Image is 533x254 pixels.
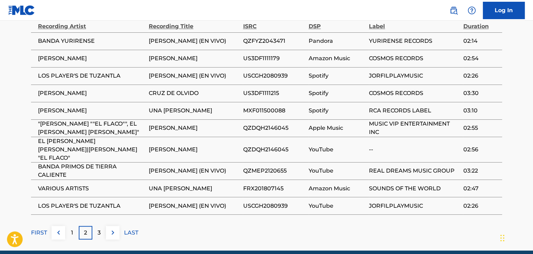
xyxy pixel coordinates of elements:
[498,221,533,254] div: Widget de chat
[38,54,145,63] span: [PERSON_NAME]
[369,54,459,63] span: COSMOS RECORDS
[38,162,145,179] span: BANDA PRIMOS DE TIERRA CALIENTE
[38,120,145,136] span: "[PERSON_NAME] ""EL FLACO"", EL [PERSON_NAME] [PERSON_NAME]"
[38,201,145,210] span: LOS PLAYER'S DE TUZANTLA
[369,106,459,115] span: RCA RECORDS LABEL
[369,120,459,136] span: MUSIC VIP ENTERTAINMENT INC
[498,221,533,254] iframe: Chat Widget
[149,145,239,154] span: [PERSON_NAME]
[369,167,459,175] span: REAL DREAMS MUSIC GROUP
[463,167,499,175] span: 03:22
[369,15,459,31] div: Label
[463,72,499,80] span: 02:26
[309,37,365,45] span: Pandora
[463,89,499,97] span: 03:30
[243,145,305,154] span: QZDQH2146045
[149,184,239,192] span: UNA [PERSON_NAME]
[109,228,117,237] img: right
[149,72,239,80] span: [PERSON_NAME] (EN VIVO)
[243,54,305,63] span: US3DF1111179
[463,201,499,210] span: 02:26
[98,228,101,237] p: 3
[38,106,145,115] span: [PERSON_NAME]
[483,2,525,19] a: Log In
[369,145,459,154] span: --
[38,184,145,192] span: VARIOUS ARTISTS
[38,89,145,97] span: [PERSON_NAME]
[309,54,365,63] span: Amazon Music
[463,124,499,132] span: 02:55
[243,89,305,97] span: US3DF1111215
[38,137,145,162] span: EL [PERSON_NAME] [PERSON_NAME]|[PERSON_NAME] "EL FLACO"
[38,72,145,80] span: LOS PLAYER'S DE TUZANTLA
[447,3,461,17] a: Public Search
[463,184,499,192] span: 02:47
[463,145,499,154] span: 02:56
[243,201,305,210] span: USCGH2080939
[124,228,138,237] p: LAST
[149,54,239,63] span: [PERSON_NAME]
[243,15,305,31] div: ISRC
[309,106,365,115] span: Spotify
[31,228,47,237] p: FIRST
[500,228,504,248] div: Arrastrar
[243,184,305,192] span: FRX201807145
[71,228,73,237] p: 1
[149,106,239,115] span: UNA [PERSON_NAME]
[369,201,459,210] span: JORFILPLAYMUSIC
[369,184,459,192] span: SOUNDS OF THE WORLD
[463,15,499,31] div: Duration
[149,89,239,97] span: CRUZ DE OLVIDO
[309,15,365,31] div: DSP
[243,72,305,80] span: USCGH2080939
[149,15,239,31] div: Recording Title
[149,201,239,210] span: [PERSON_NAME] (EN VIVO)
[149,124,239,132] span: [PERSON_NAME]
[309,201,365,210] span: YouTube
[309,167,365,175] span: YouTube
[149,37,239,45] span: [PERSON_NAME] (EN VIVO)
[309,124,365,132] span: Apple Music
[463,106,499,115] span: 03:10
[243,167,305,175] span: QZMEP2120655
[463,54,499,63] span: 02:54
[309,145,365,154] span: YouTube
[243,37,305,45] span: QZFYZ2043471
[309,72,365,80] span: Spotify
[8,5,35,15] img: MLC Logo
[38,15,145,31] div: Recording Artist
[465,3,479,17] div: Help
[243,106,305,115] span: MXF011500088
[149,167,239,175] span: [PERSON_NAME] (EN VIVO)
[463,37,499,45] span: 02:14
[449,6,458,15] img: search
[369,72,459,80] span: JORFILPLAYMUSIC
[84,228,87,237] p: 2
[38,37,145,45] span: BANDA YURIRENSE
[369,37,459,45] span: YURIRENSE RECORDS
[468,6,476,15] img: help
[369,89,459,97] span: COSMOS RECORDS
[309,89,365,97] span: Spotify
[54,228,63,237] img: left
[309,184,365,192] span: Amazon Music
[243,124,305,132] span: QZDQH2146045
